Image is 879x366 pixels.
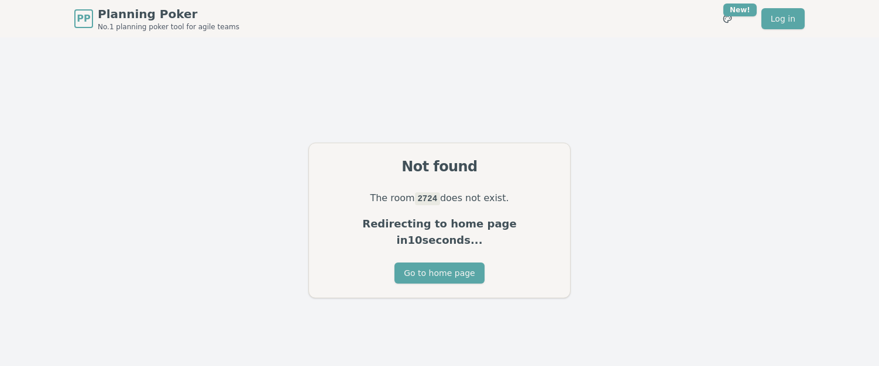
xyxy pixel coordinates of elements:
span: Planning Poker [98,6,239,22]
span: PP [77,12,90,26]
button: Go to home page [394,263,484,284]
code: 2724 [415,192,440,205]
a: PPPlanning PokerNo.1 planning poker tool for agile teams [74,6,239,32]
a: Log in [761,8,805,29]
p: Redirecting to home page in 10 seconds... [323,216,556,248]
p: The room does not exist. [323,190,556,206]
div: Not found [323,157,556,176]
div: New! [723,4,757,16]
span: No.1 planning poker tool for agile teams [98,22,239,32]
button: New! [717,8,738,29]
